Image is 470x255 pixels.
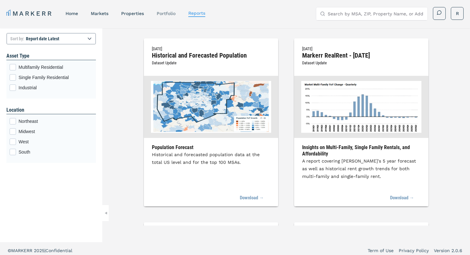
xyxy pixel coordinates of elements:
[451,7,464,20] button: R
[456,10,459,17] span: R
[19,128,93,135] span: Midwest
[188,11,205,16] a: reports
[368,247,394,254] a: Term of Use
[121,11,144,16] a: properties
[11,248,34,253] span: MARKERR
[390,191,414,205] a: Download →
[152,152,260,165] span: Historical and forecasted population data at the total US level and for the top 100 MSAs.
[302,60,327,65] span: Dataset Update
[302,158,416,179] span: A report covering [PERSON_NAME]'s 5 year forecast as well as historical rent growth trends for bo...
[302,144,420,157] h3: Insights on Multi-Family, Single Family Rentals, and Affordability
[152,144,270,151] h3: Population Forecast
[6,9,53,18] a: MARKERR
[302,52,420,58] h2: Markerr RealRent - [DATE]
[301,81,421,133] img: Markerr RealRent - May 2025
[10,128,93,135] div: Midwest checkbox input
[8,248,11,253] span: ©
[19,149,93,155] span: South
[10,84,93,91] div: Industrial checkbox input
[19,74,93,81] span: Single Family Residential
[10,74,93,81] div: Single Family Residential checkbox input
[6,33,96,44] select: Sort by:
[34,248,45,253] span: 2025 |
[10,139,93,145] div: West checkbox input
[434,247,462,254] a: Version 2.0.6
[302,46,312,51] span: [DATE]
[45,248,72,253] span: Confidential
[152,52,270,58] h2: Historical and Forecasted Population
[152,60,176,65] span: Dataset Update
[151,81,271,133] img: Historical and Forecasted Population
[399,247,429,254] a: Privacy Policy
[328,7,424,20] input: Search by MSA, ZIP, Property Name, or Address
[91,11,108,16] a: markets
[10,149,93,155] div: South checkbox input
[6,106,96,114] h1: Location
[157,11,176,16] a: Portfolio
[66,11,78,16] a: home
[10,118,93,124] div: Northeast checkbox input
[10,64,93,70] div: Multifamily Residential checkbox input
[19,84,93,91] span: Industrial
[240,191,264,205] a: Download →
[6,52,96,60] h1: Asset Type
[19,64,93,70] span: Multifamily Residential
[19,139,93,145] span: West
[19,118,93,124] span: Northeast
[152,46,162,51] span: [DATE]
